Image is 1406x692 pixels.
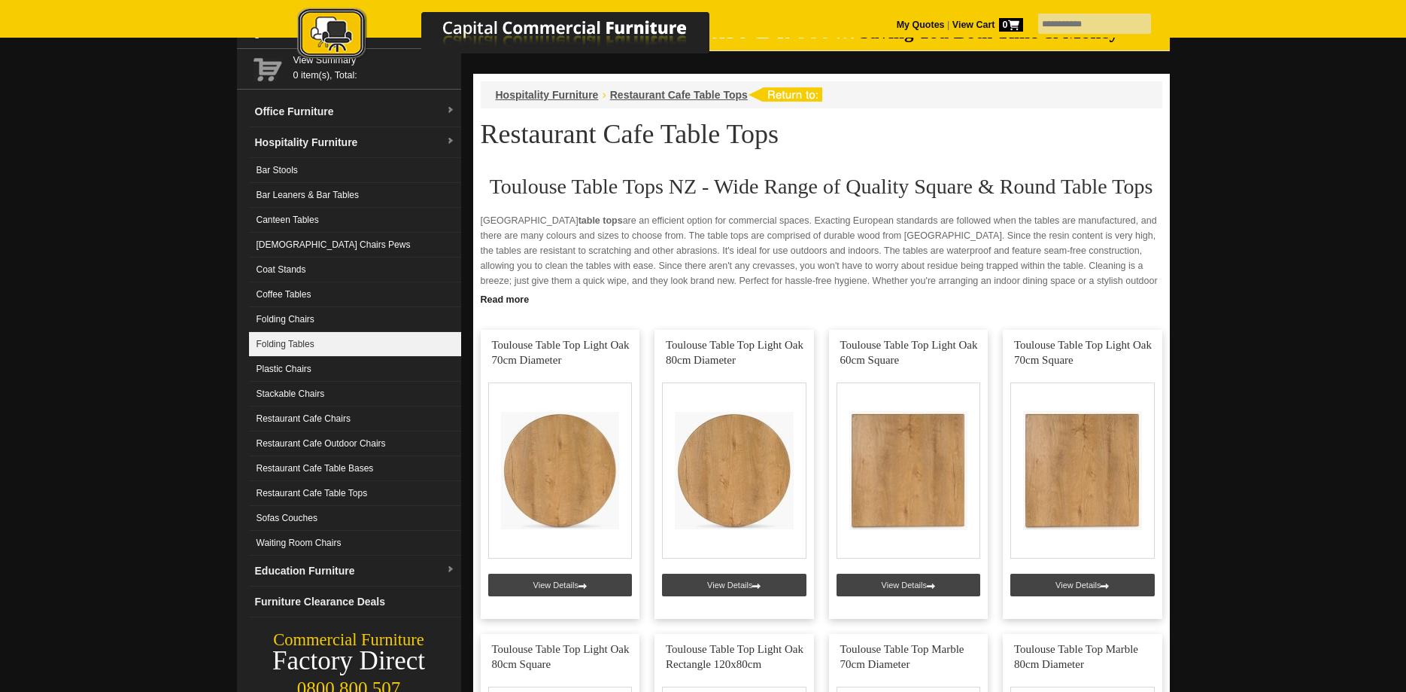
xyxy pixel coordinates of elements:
a: Furniture Clearance Deals [249,587,461,617]
a: My Quotes [897,20,945,30]
h1: Restaurant Cafe Table Tops [481,120,1162,148]
a: Capital Commercial Furniture Logo [256,8,782,67]
img: return to [748,87,822,102]
a: View Cart0 [949,20,1022,30]
a: Education Furnituredropdown [249,556,461,587]
a: Office Furnituredropdown [249,96,461,127]
img: dropdown [446,565,455,575]
strong: table tops [578,215,623,226]
h2: Toulouse Table Tops NZ - Wide Range of Quality Square & Round Table Tops [481,175,1162,198]
p: [GEOGRAPHIC_DATA] are an efficient option for commercial spaces. Exacting European standards are ... [481,213,1162,303]
img: dropdown [446,137,455,146]
a: Plastic Chairs [249,357,461,382]
a: Waiting Room Chairs [249,531,461,556]
a: Restaurant Cafe Chairs [249,407,461,431]
a: Coat Stands [249,258,461,282]
a: Restaurant Cafe Table Tops [249,481,461,506]
a: Coffee Tables [249,282,461,307]
a: Restaurant Cafe Outdoor Chairs [249,431,461,456]
a: Click to read more [473,288,1170,307]
div: Factory Direct [237,651,461,672]
a: Bar Leaners & Bar Tables [249,183,461,208]
span: 0 [999,18,1023,32]
div: Commercial Furniture [237,630,461,651]
a: Folding Tables [249,332,461,357]
a: Hospitality Furniture [496,89,599,101]
a: [DEMOGRAPHIC_DATA] Chairs Pews [249,233,461,258]
a: Bar Stools [249,158,461,183]
img: Capital Commercial Furniture Logo [256,8,782,62]
a: Restaurant Cafe Table Tops [610,89,748,101]
a: Folding Chairs [249,307,461,332]
a: Sofas Couches [249,506,461,531]
li: › [602,87,606,102]
strong: View Cart [952,20,1023,30]
a: Stackable Chairs [249,382,461,407]
img: dropdown [446,106,455,115]
a: Restaurant Cafe Table Bases [249,456,461,481]
a: Hospitality Furnituredropdown [249,127,461,158]
a: Canteen Tables [249,208,461,233]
